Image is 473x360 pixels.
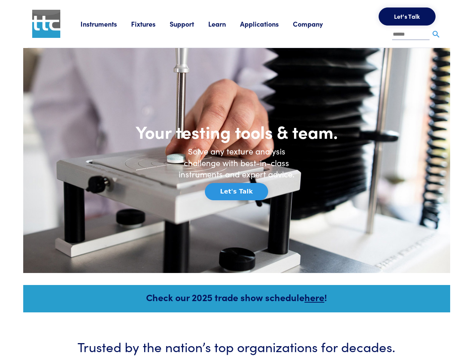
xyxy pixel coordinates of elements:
button: Let's Talk [205,183,268,200]
h1: Your testing tools & team. [109,121,364,142]
a: Company [293,19,337,28]
button: Let's Talk [379,7,436,25]
a: Support [170,19,208,28]
h5: Check our 2025 trade show schedule ! [33,291,440,304]
h6: Solve any texture analysis challenge with best-in-class instruments and expert advice. [173,145,300,180]
h3: Trusted by the nation’s top organizations for decades. [46,337,428,355]
a: Learn [208,19,240,28]
a: here [304,291,324,304]
a: Fixtures [131,19,170,28]
a: Applications [240,19,293,28]
a: Instruments [81,19,131,28]
img: ttc_logo_1x1_v1.0.png [32,10,60,38]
